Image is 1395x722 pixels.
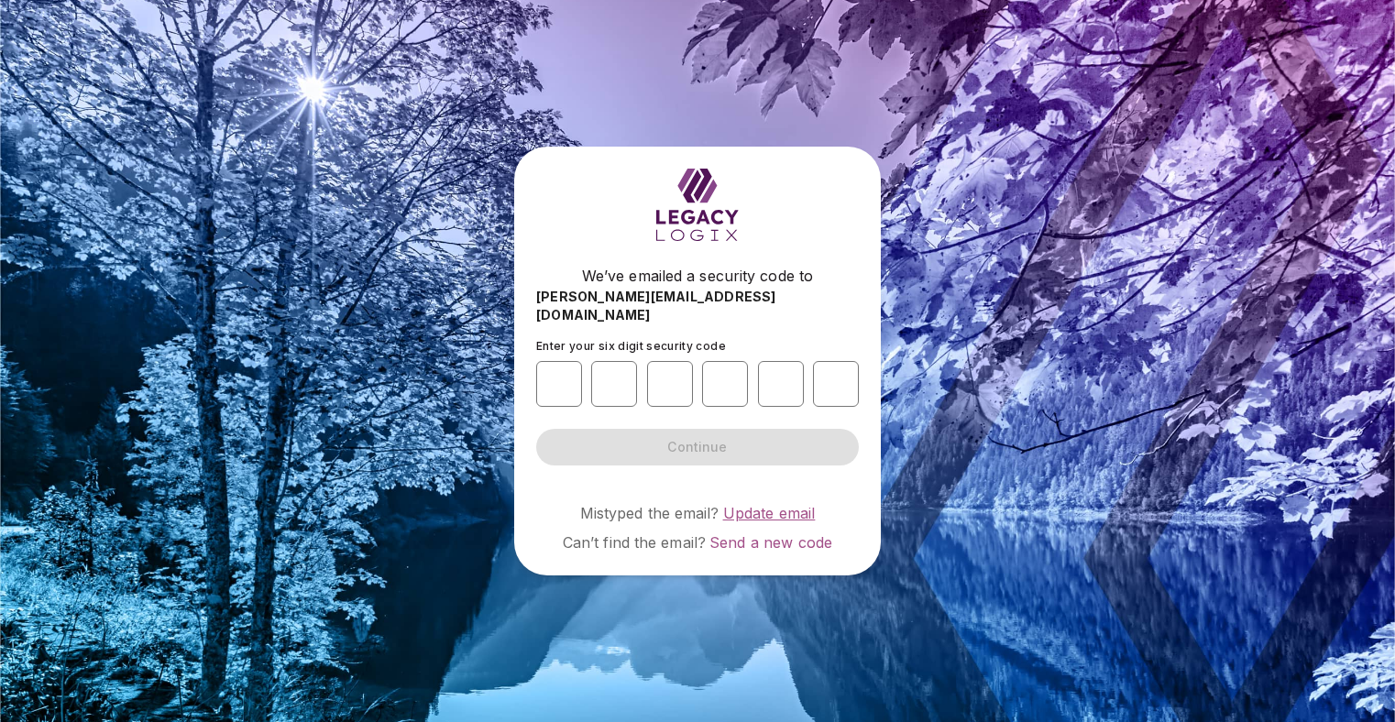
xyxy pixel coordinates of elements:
[709,533,832,552] a: Send a new code
[536,288,859,324] span: [PERSON_NAME][EMAIL_ADDRESS][DOMAIN_NAME]
[536,339,726,353] span: Enter your six digit security code
[580,504,719,522] span: Mistyped the email?
[582,265,813,287] span: We’ve emailed a security code to
[723,504,816,522] a: Update email
[563,533,706,552] span: Can’t find the email?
